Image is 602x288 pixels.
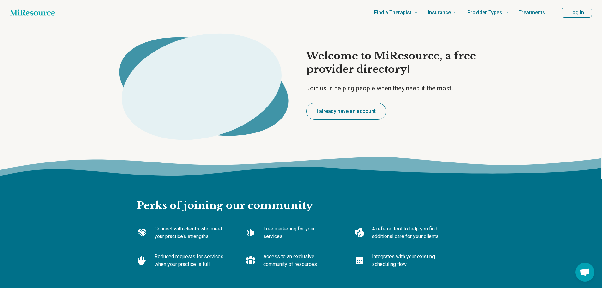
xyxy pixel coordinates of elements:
p: Integrates with your existing scheduling flow [372,253,443,268]
button: I already have an account [306,103,386,120]
a: Home page [10,6,55,19]
span: Find a Therapist [374,8,411,17]
p: Access to an exclusive community of resources [263,253,334,268]
p: A referral tool to help you find additional care for your clients [372,225,443,240]
p: Free marketing for your services [263,225,334,240]
h2: Perks of joining our community [137,179,465,212]
p: Join us in helping people when they need it the most. [306,84,493,93]
div: Open chat [575,263,594,282]
h1: Welcome to MiResource, a free provider directory! [306,50,493,76]
p: Connect with clients who meet your practice’s strengths [155,225,225,240]
p: Reduced requests for services when your practice is full [155,253,225,268]
span: Insurance [428,8,451,17]
span: Provider Types [467,8,502,17]
span: Treatments [519,8,545,17]
button: Log In [562,8,592,18]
